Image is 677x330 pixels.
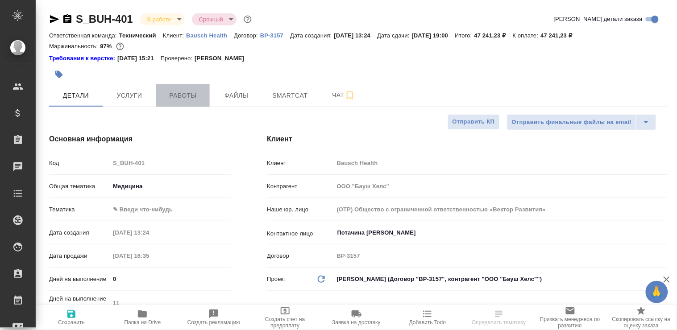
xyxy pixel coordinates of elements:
[322,90,365,101] span: Чат
[334,272,667,287] div: [PERSON_NAME] (Договор "ВР-3157", контрагент "ООО "Бауш Хелс"")
[554,15,643,24] span: [PERSON_NAME] детали заказа
[334,180,667,193] input: Пустое поле
[234,32,260,39] p: Договор:
[540,316,601,329] span: Призвать менеджера по развитию
[267,182,333,191] p: Контрагент
[125,319,161,326] span: Папка на Drive
[163,32,186,39] p: Клиент:
[267,252,333,260] p: Договор
[162,90,204,101] span: Работы
[334,32,378,39] p: [DATE] 13:24
[49,14,60,25] button: Скопировать ссылку для ЯМессенджера
[649,283,665,301] span: 🙏
[472,319,526,326] span: Определить тематику
[192,13,237,25] div: В работе
[455,32,474,39] p: Итого:
[110,226,188,239] input: Пустое поле
[114,41,126,52] button: 1088.00 RUB;
[334,157,667,169] input: Пустое поле
[535,305,606,330] button: Призвать менеджера по развитию
[36,305,107,330] button: Сохранить
[49,134,231,144] h4: Основная информация
[117,54,161,63] p: [DATE] 15:21
[345,90,355,101] svg: Подписаться
[242,13,253,25] button: Доп статусы указывают на важность/срочность заказа
[474,32,513,39] p: 47 241,23 ₽
[108,90,151,101] span: Услуги
[49,32,119,39] p: Ответственная команда:
[453,117,495,127] span: Отправить КП
[49,54,117,63] div: Нажми, чтобы открыть папку с инструкцией
[512,117,631,128] span: Отправить финальные файлы на email
[113,205,220,214] div: ✎ Введи что-нибудь
[49,43,100,49] p: Маржинальность:
[186,32,234,39] p: Bausch Health
[249,305,321,330] button: Создать счет на предоплату
[255,316,316,329] span: Создать счет на предоплату
[145,16,174,23] button: В работе
[58,319,85,326] span: Сохранить
[267,134,667,144] h4: Клиент
[110,297,231,309] input: Пустое поле
[110,157,231,169] input: Пустое поле
[662,232,664,234] button: Open
[463,305,535,330] button: Определить тематику
[49,54,117,63] a: Требования к верстке:
[187,319,241,326] span: Создать рекламацию
[392,305,463,330] button: Добавить Todo
[195,54,251,63] p: [PERSON_NAME]
[267,205,333,214] p: Наше юр. лицо
[507,114,636,130] button: Отправить финальные файлы на email
[267,275,287,284] p: Проект
[49,275,110,284] p: Дней на выполнение
[541,32,579,39] p: 47 241,23 ₽
[49,205,110,214] p: Тематика
[215,90,258,101] span: Файлы
[267,159,333,168] p: Клиент
[49,65,69,84] button: Добавить тэг
[196,16,226,23] button: Срочный
[260,32,290,39] p: ВР-3157
[321,305,392,330] button: Заявка на доставку
[140,13,185,25] div: В работе
[267,229,333,238] p: Контактное лицо
[334,249,667,262] input: Пустое поле
[110,249,188,262] input: Пустое поле
[110,272,231,285] input: ✎ Введи что-нибудь
[448,114,500,130] button: Отправить КП
[269,90,312,101] span: Smartcat
[107,305,179,330] button: Папка на Drive
[49,159,110,168] p: Код
[49,182,110,191] p: Общая тематика
[611,316,672,329] span: Скопировать ссылку на оценку заказа
[412,32,455,39] p: [DATE] 19:00
[409,319,446,326] span: Добавить Todo
[110,179,231,194] div: Медицина
[110,202,231,217] div: ✎ Введи что-нибудь
[513,32,541,39] p: К оплате:
[332,319,380,326] span: Заявка на доставку
[54,90,97,101] span: Детали
[260,31,290,39] a: ВР-3157
[377,32,411,39] p: Дата сдачи:
[49,228,110,237] p: Дата создания
[161,54,195,63] p: Проверено:
[186,31,234,39] a: Bausch Health
[606,305,677,330] button: Скопировать ссылку на оценку заказа
[290,32,334,39] p: Дата создания:
[119,32,163,39] p: Технический
[646,281,668,303] button: 🙏
[49,252,110,260] p: Дата продажи
[178,305,249,330] button: Создать рекламацию
[62,14,73,25] button: Скопировать ссылку
[49,294,110,312] p: Дней на выполнение (авт.)
[507,114,656,130] div: split button
[100,43,114,49] p: 97%
[76,13,133,25] a: S_BUH-401
[334,203,667,216] input: Пустое поле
